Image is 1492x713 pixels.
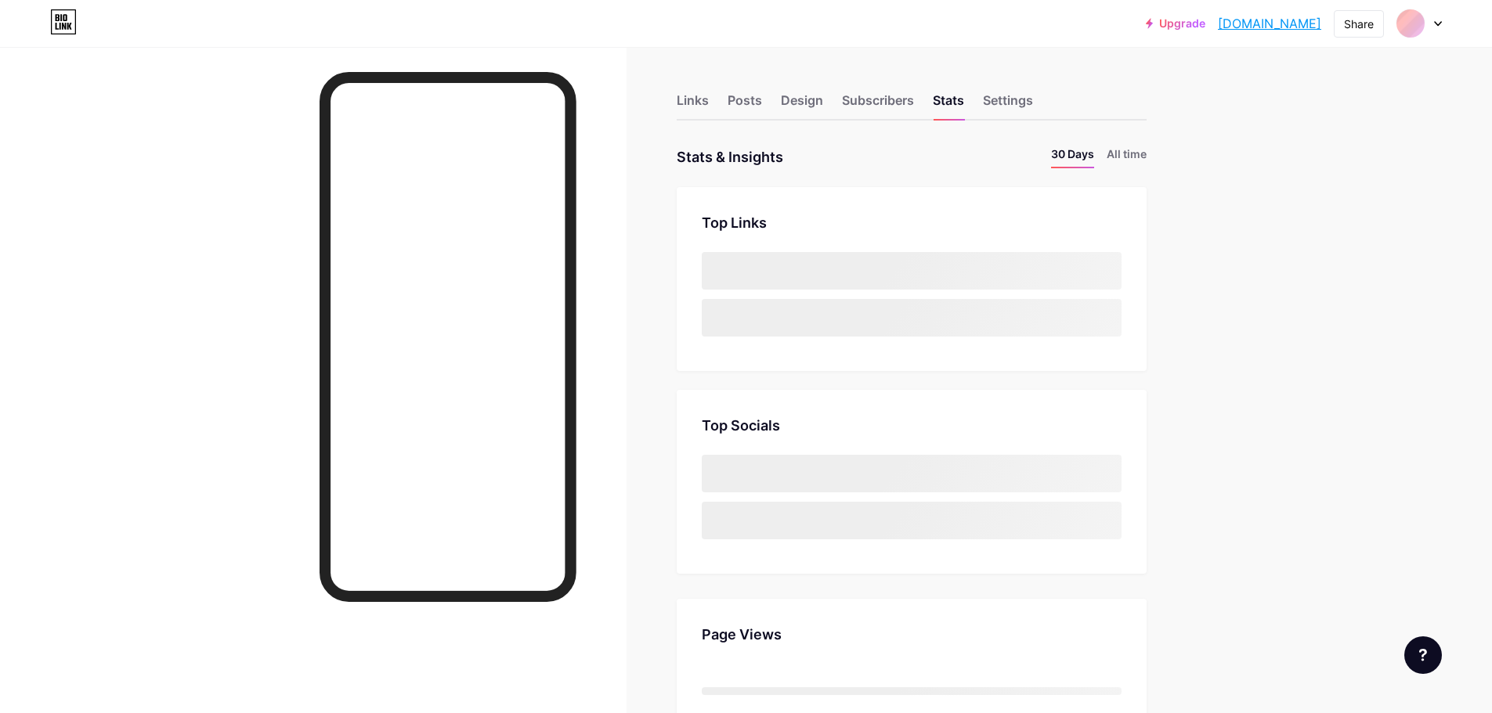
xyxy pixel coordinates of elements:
[728,91,762,119] div: Posts
[1107,146,1147,168] li: All time
[1218,14,1321,33] a: [DOMAIN_NAME]
[933,91,964,119] div: Stats
[1344,16,1374,32] div: Share
[1146,17,1205,30] a: Upgrade
[677,146,783,168] div: Stats & Insights
[702,415,1122,436] div: Top Socials
[1051,146,1094,168] li: 30 Days
[781,91,823,119] div: Design
[677,91,709,119] div: Links
[842,91,914,119] div: Subscribers
[702,212,1122,233] div: Top Links
[702,624,1122,645] div: Page Views
[983,91,1033,119] div: Settings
